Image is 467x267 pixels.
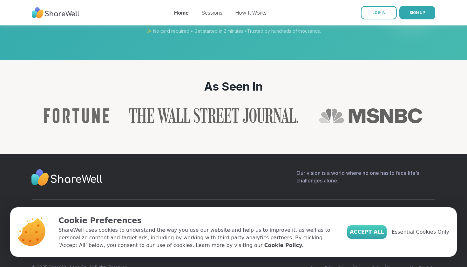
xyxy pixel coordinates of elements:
[31,169,103,188] img: Sharewell
[319,108,423,123] a: Read ShareWell coverage in MSNBC
[129,108,298,123] img: The Wall Street Journal logo
[319,108,423,123] img: MSNBC logo
[235,10,267,16] a: How It Works
[264,242,304,249] a: Cookie Policy.
[58,215,337,226] p: Cookie Preferences
[392,228,449,236] span: Essential Cookies Only
[399,6,435,19] button: SIGN UP
[174,10,189,16] a: Home
[71,28,396,34] p: ✨ No card required • Get started in 2 minutes • Trusted by hundreds of thousands.
[58,226,337,249] p: ShareWell uses cookies to understand the way you use our website and help us to improve it, as we...
[44,108,109,123] img: Fortune logo
[361,6,397,19] a: LOG IN
[296,169,435,189] p: Our vision is a world where no one has to face life’s challenges alone.
[372,10,385,15] span: LOG IN
[32,4,79,22] img: ShareWell Nav Logo
[347,225,387,239] button: Accept All
[44,108,109,123] a: Read ShareWell coverage in Fortune
[409,10,425,15] span: SIGN UP
[350,228,384,236] span: Accept All
[201,10,222,16] a: Sessions
[10,80,457,93] h2: As Seen In
[129,108,298,123] a: Read ShareWell coverage in The Wall Street Journal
